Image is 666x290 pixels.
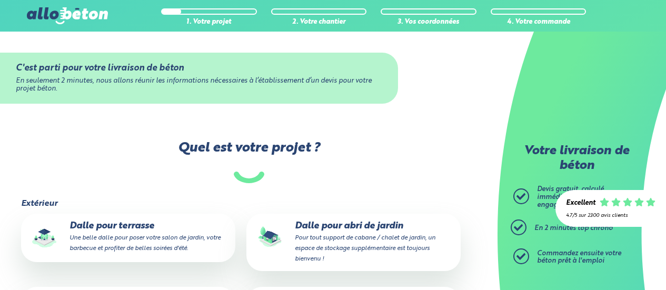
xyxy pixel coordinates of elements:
[21,199,57,208] legend: Extérieur
[572,249,654,278] iframe: Help widget launcher
[534,225,613,232] span: En 2 minutes top chrono
[491,18,587,26] div: 4. Votre commande
[28,221,228,253] p: Dalle pour terrasse
[537,186,613,208] span: Devis gratuit, calculé immédiatement et sans engagement
[566,213,655,218] div: 4.7/5 sur 2300 avis clients
[254,221,453,264] p: Dalle pour abri de jardin
[20,141,478,183] label: Quel est votre projet ?
[27,7,108,24] img: allobéton
[16,77,382,93] div: En seulement 2 minutes, nous allons réunir les informations nécessaires à l’établissement d’un de...
[69,235,221,252] small: Une belle dalle pour poser votre salon de jardin, votre barbecue et profiter de belles soirées d'...
[254,221,287,255] img: final_use.values.garden_shed
[161,18,257,26] div: 1. Votre projet
[28,221,62,255] img: final_use.values.terrace
[566,199,595,207] div: Excellent
[295,235,435,262] small: Pour tout support de cabane / chalet de jardin, un espace de stockage supplémentaire est toujours...
[516,144,637,173] p: Votre livraison de béton
[16,63,382,73] div: C'est parti pour votre livraison de béton
[381,18,476,26] div: 3. Vos coordonnées
[537,250,621,265] span: Commandez ensuite votre béton prêt à l'emploi
[271,18,367,26] div: 2. Votre chantier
